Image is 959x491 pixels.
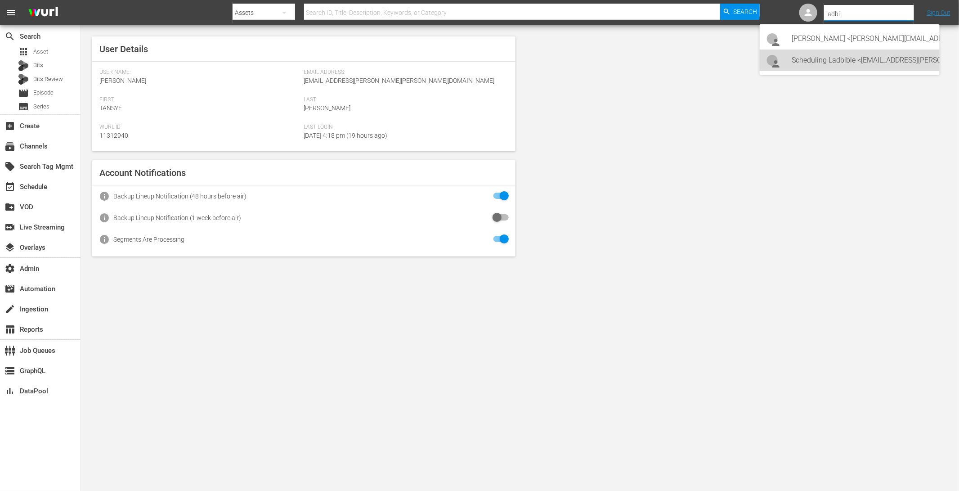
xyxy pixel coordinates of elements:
[4,202,15,212] span: VOD
[927,9,950,16] a: Sign Out
[304,69,504,76] span: Email Address:
[792,50,932,71] div: Scheduling Ladbible <[EMAIL_ADDRESS][PERSON_NAME][DOMAIN_NAME]>
[4,284,15,294] span: Automation
[4,386,15,396] span: DataPool
[33,61,43,70] span: Bits
[720,4,760,20] button: Search
[4,141,15,152] span: Channels
[99,44,148,54] span: User Details
[304,132,388,139] span: [DATE] 4:18 pm (19 hours ago)
[99,234,110,245] span: info
[99,124,300,131] span: Wurl Id
[4,242,15,253] span: Overlays
[734,4,757,20] span: Search
[4,181,15,192] span: Schedule
[18,101,29,112] span: Series
[33,102,49,111] span: Series
[4,345,15,356] span: Job Queues
[99,104,122,112] span: Tansye
[99,77,146,84] span: [PERSON_NAME]
[113,193,246,200] div: Backup Lineup Notification (48 hours before air)
[4,324,15,335] span: Reports
[99,69,300,76] span: User Name:
[99,132,128,139] span: 11312940
[113,214,241,221] div: Backup Lineup Notification (1 week before air)
[18,88,29,99] span: Episode
[4,121,15,131] span: Create
[4,161,15,172] span: Search Tag Mgmt
[22,2,65,23] img: ans4CAIJ8jUAAAAAAAAAAAAAAAAAAAAAAAAgQb4GAAAAAAAAAAAAAAAAAAAAAAAAJMjXAAAAAAAAAAAAAAAAAAAAAAAAgAT5G...
[18,74,29,85] div: Bits Review
[33,88,54,97] span: Episode
[99,212,110,223] span: info
[4,304,15,315] span: Ingestion
[33,75,63,84] span: Bits Review
[33,47,48,56] span: Asset
[304,96,504,104] span: Last
[5,7,16,18] span: menu
[18,46,29,57] span: Asset
[304,104,351,112] span: [PERSON_NAME]
[4,31,15,42] span: Search
[99,167,186,178] span: Account Notifications
[4,263,15,274] span: Admin
[4,222,15,233] span: Live Streaming
[113,236,184,243] div: Segments Are Processing
[18,60,29,71] div: Bits
[4,365,15,376] span: GraphQL
[304,124,504,131] span: Last Login
[99,191,110,202] span: info
[792,28,932,50] div: [PERSON_NAME] <[PERSON_NAME][EMAIL_ADDRESS][PERSON_NAME][DOMAIN_NAME]>
[304,77,495,84] span: [EMAIL_ADDRESS][PERSON_NAME][PERSON_NAME][DOMAIN_NAME]
[99,96,300,104] span: First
